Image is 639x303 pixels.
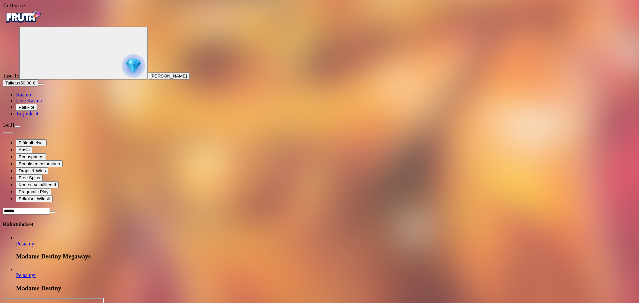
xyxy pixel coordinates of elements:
h4: Hakutulokset [3,222,636,227]
span: Pelaa nyt [16,241,36,246]
span: Bonuksen ostaminen [19,161,60,166]
input: Search [3,208,50,215]
button: Drops & Wins [16,167,48,174]
span: Free Spins [19,175,40,180]
button: Aasia [16,146,32,153]
span: 14:31 [3,122,15,128]
button: Pragmatic Play [16,188,51,195]
a: Kasino [16,92,31,97]
span: Talletus [5,80,20,85]
img: Fruta [3,9,43,25]
button: clear entry [50,211,55,213]
button: menu [38,83,43,85]
a: Live Kasino [16,98,42,103]
span: Erikoiset Wildsit [19,196,50,201]
img: reward progress [122,54,145,77]
button: Bonuksen ostaminen [16,160,63,167]
a: Madame Destiny [16,272,36,278]
span: Eläinaiheiset [19,140,44,145]
nav: Main menu [3,92,636,117]
span: Pragmatic Play [19,189,49,194]
span: Taso 15 [3,73,19,78]
span: user session time [3,3,28,8]
button: [PERSON_NAME] [148,73,190,79]
span: Pelaa nyt [16,272,36,278]
button: prev slide [3,132,8,134]
span: 50.00 € [20,80,35,85]
button: Eläinaiheiset [16,139,47,146]
button: Palkkiot [16,104,37,111]
button: Korkea volatiliteetti [16,181,59,188]
button: Erikoiset Wildsit [16,195,53,202]
nav: Primary [3,9,636,117]
span: Palkkiot [19,105,34,110]
span: Drops & Wins [19,168,46,173]
article: Madame Destiny Megaways [16,235,636,260]
button: menu [15,126,20,128]
span: Korkea volatiliteetti [19,182,56,187]
button: Bonuspanos [16,153,46,160]
span: Bonuspanos [19,154,43,159]
button: reward progress [19,27,148,79]
button: next slide [8,132,13,134]
h3: Madame Destiny Megaways [16,253,636,260]
a: Madame Destiny Megaways [16,241,36,246]
h3: Madame Destiny [16,285,636,292]
button: Free Spins [16,174,43,181]
article: Madame Destiny [16,266,636,292]
a: Tarjoukset [16,111,38,116]
span: Aasia [19,147,30,152]
span: [PERSON_NAME] [150,74,187,78]
button: Talletusplus icon50.00 € [3,79,38,86]
ul: Games [3,235,636,292]
a: Fruta [3,21,43,26]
